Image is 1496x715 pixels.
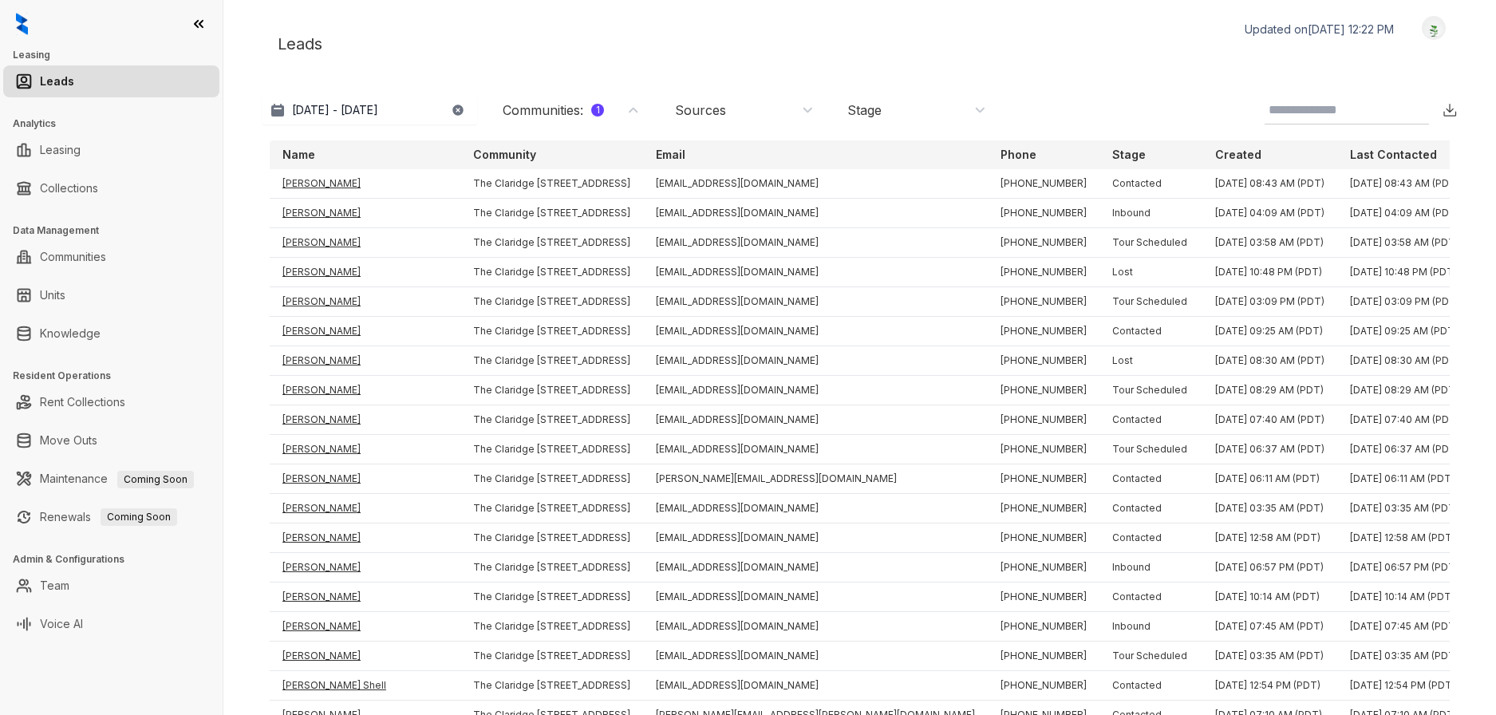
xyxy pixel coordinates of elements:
p: Email [656,147,685,163]
td: The Claridge [STREET_ADDRESS] [460,671,643,701]
td: [PERSON_NAME] [270,376,460,405]
td: [EMAIL_ADDRESS][DOMAIN_NAME] [643,612,988,642]
td: [DATE] 03:35 AM (PDT) [1202,642,1337,671]
h3: Admin & Configurations [13,552,223,567]
td: [PHONE_NUMBER] [988,228,1099,258]
img: UserAvatar [1423,20,1445,37]
li: Voice AI [3,608,219,640]
div: Leads [262,16,1458,72]
td: [DATE] 10:14 AM (PDT) [1337,583,1472,612]
td: [PERSON_NAME] [270,612,460,642]
span: Coming Soon [101,508,177,526]
td: Tour Scheduled [1099,435,1202,464]
td: The Claridge [STREET_ADDRESS] [460,317,643,346]
img: SearchIcon [1411,103,1425,117]
td: Contacted [1099,671,1202,701]
td: Contacted [1099,317,1202,346]
img: logo [16,13,28,35]
td: [DATE] 06:11 AM (PDT) [1202,464,1337,494]
a: Leasing [40,134,81,166]
td: Tour Scheduled [1099,287,1202,317]
td: Contacted [1099,523,1202,553]
button: [DATE] - [DATE] [262,96,477,124]
td: [PHONE_NUMBER] [988,317,1099,346]
td: [PHONE_NUMBER] [988,169,1099,199]
td: [PERSON_NAME] [270,199,460,228]
td: [DATE] 06:57 PM (PDT) [1202,553,1337,583]
td: [DATE] 10:48 PM (PDT) [1202,258,1337,287]
td: [DATE] 10:14 AM (PDT) [1202,583,1337,612]
td: [EMAIL_ADDRESS][DOMAIN_NAME] [643,494,988,523]
td: The Claridge [STREET_ADDRESS] [460,494,643,523]
td: The Claridge [STREET_ADDRESS] [460,583,643,612]
td: [PERSON_NAME] [270,405,460,435]
td: [PERSON_NAME] [270,346,460,376]
a: Collections [40,172,98,204]
td: [EMAIL_ADDRESS][DOMAIN_NAME] [643,346,988,376]
td: [DATE] 03:35 AM (PDT) [1202,494,1337,523]
li: Communities [3,241,219,273]
span: Coming Soon [117,471,194,488]
td: [EMAIL_ADDRESS][DOMAIN_NAME] [643,169,988,199]
td: The Claridge [STREET_ADDRESS] [460,612,643,642]
td: Inbound [1099,199,1202,228]
td: [EMAIL_ADDRESS][DOMAIN_NAME] [643,583,988,612]
h3: Analytics [13,117,223,131]
p: Name [282,147,315,163]
td: [DATE] 06:37 AM (PDT) [1337,435,1472,464]
td: [PHONE_NUMBER] [988,287,1099,317]
td: [PHONE_NUMBER] [988,583,1099,612]
td: The Claridge [STREET_ADDRESS] [460,258,643,287]
td: The Claridge [STREET_ADDRESS] [460,287,643,317]
td: [DATE] 12:58 AM (PDT) [1337,523,1472,553]
a: Voice AI [40,608,83,640]
td: [DATE] 07:40 AM (PDT) [1202,405,1337,435]
td: [DATE] 08:29 AM (PDT) [1337,376,1472,405]
td: Tour Scheduled [1099,642,1202,671]
a: Team [40,570,69,602]
td: [EMAIL_ADDRESS][DOMAIN_NAME] [643,228,988,258]
td: [DATE] 08:29 AM (PDT) [1202,376,1337,405]
td: [DATE] 09:25 AM (PDT) [1202,317,1337,346]
td: Inbound [1099,553,1202,583]
td: [DATE] 03:58 AM (PDT) [1337,228,1472,258]
td: The Claridge [STREET_ADDRESS] [460,376,643,405]
li: Renewals [3,501,219,533]
td: [EMAIL_ADDRESS][DOMAIN_NAME] [643,553,988,583]
h3: Resident Operations [13,369,223,383]
td: [PHONE_NUMBER] [988,199,1099,228]
img: Download [1442,102,1458,118]
td: Contacted [1099,464,1202,494]
td: [DATE] 12:58 AM (PDT) [1202,523,1337,553]
td: [EMAIL_ADDRESS][DOMAIN_NAME] [643,405,988,435]
td: The Claridge [STREET_ADDRESS] [460,553,643,583]
td: [PERSON_NAME] [270,169,460,199]
td: The Claridge [STREET_ADDRESS] [460,523,643,553]
td: [DATE] 04:09 AM (PDT) [1337,199,1472,228]
td: The Claridge [STREET_ADDRESS] [460,464,643,494]
td: The Claridge [STREET_ADDRESS] [460,169,643,199]
td: [PERSON_NAME] Shell [270,671,460,701]
td: The Claridge [STREET_ADDRESS] [460,199,643,228]
a: RenewalsComing Soon [40,501,177,533]
td: [PHONE_NUMBER] [988,405,1099,435]
h3: Leasing [13,48,223,62]
td: [EMAIL_ADDRESS][DOMAIN_NAME] [643,376,988,405]
td: [PERSON_NAME] [270,228,460,258]
li: Collections [3,172,219,204]
td: Contacted [1099,494,1202,523]
td: [DATE] 03:09 PM (PDT) [1337,287,1472,317]
td: [PERSON_NAME] [270,642,460,671]
td: [DATE] 03:58 AM (PDT) [1202,228,1337,258]
td: [EMAIL_ADDRESS][DOMAIN_NAME] [643,671,988,701]
td: [PHONE_NUMBER] [988,346,1099,376]
div: Communities : [503,101,604,119]
li: Leads [3,65,219,97]
td: [DATE] 06:57 PM (PDT) [1337,553,1472,583]
td: [EMAIL_ADDRESS][DOMAIN_NAME] [643,317,988,346]
td: The Claridge [STREET_ADDRESS] [460,346,643,376]
td: [EMAIL_ADDRESS][DOMAIN_NAME] [643,642,988,671]
p: Community [473,147,536,163]
td: Lost [1099,346,1202,376]
td: [DATE] 09:25 AM (PDT) [1337,317,1472,346]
